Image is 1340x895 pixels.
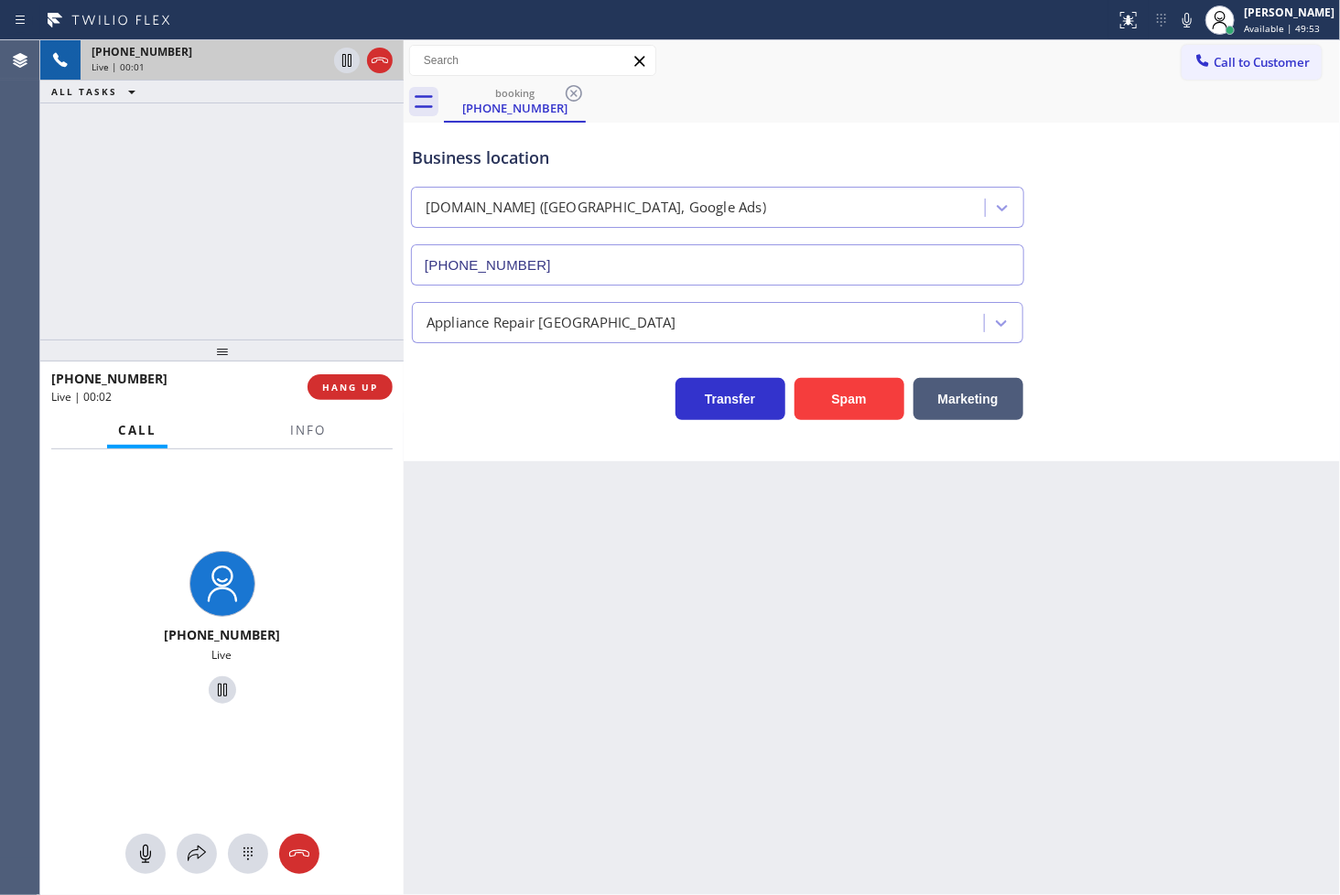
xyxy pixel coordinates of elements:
[40,81,154,102] button: ALL TASKS
[1244,22,1320,35] span: Available | 49:53
[1174,7,1200,33] button: Mute
[125,834,166,874] button: Mute
[322,381,378,394] span: HANG UP
[427,312,676,333] div: Appliance Repair [GEOGRAPHIC_DATA]
[794,378,904,420] button: Spam
[228,834,268,874] button: Open dialpad
[92,44,192,59] span: [PHONE_NUMBER]
[446,86,584,100] div: booking
[367,48,393,73] button: Hang up
[177,834,217,874] button: Open directory
[51,370,167,387] span: [PHONE_NUMBER]
[290,422,326,438] span: Info
[675,378,785,420] button: Transfer
[913,378,1023,420] button: Marketing
[209,676,236,704] button: Hold Customer
[410,46,655,75] input: Search
[212,647,232,663] span: Live
[51,389,112,404] span: Live | 00:02
[411,244,1024,286] input: Phone Number
[92,60,145,73] span: Live | 00:01
[1214,54,1310,70] span: Call to Customer
[308,374,393,400] button: HANG UP
[446,81,584,121] div: (877) 777-0796
[51,85,117,98] span: ALL TASKS
[1244,5,1335,20] div: [PERSON_NAME]
[164,626,280,643] span: [PHONE_NUMBER]
[279,413,337,448] button: Info
[107,413,167,448] button: Call
[412,146,1023,170] div: Business location
[334,48,360,73] button: Hold Customer
[1182,45,1322,80] button: Call to Customer
[279,834,319,874] button: Hang up
[118,422,157,438] span: Call
[426,198,766,219] div: [DOMAIN_NAME] ([GEOGRAPHIC_DATA], Google Ads)
[446,100,584,116] div: [PHONE_NUMBER]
